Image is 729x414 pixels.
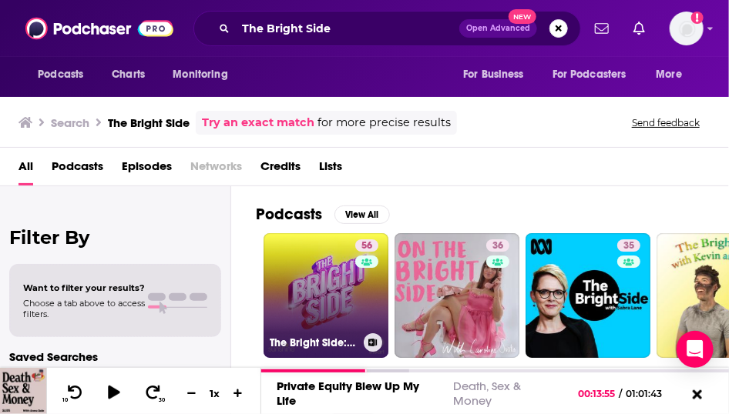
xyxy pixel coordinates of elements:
button: Open AdvancedNew [459,19,537,38]
span: Podcasts [38,64,83,85]
a: Death, Sex & Money [453,379,521,408]
a: Try an exact match [202,114,314,132]
a: Show notifications dropdown [627,15,651,42]
button: open menu [452,60,543,89]
input: Search podcasts, credits, & more... [236,16,459,41]
span: Choose a tab above to access filters. [23,298,145,319]
h3: The Bright Side [108,115,190,130]
h2: Filter By [9,226,221,249]
a: PodcastsView All [256,205,390,224]
a: Podcasts [52,154,103,185]
a: Private Equity Blew Up My Life [277,379,419,408]
img: Podchaser - Follow, Share and Rate Podcasts [25,14,173,43]
h3: Search [51,115,89,130]
span: More [657,64,683,85]
span: 30 [160,397,166,403]
a: 35 [526,233,650,358]
span: Logged in as csummie [670,12,704,45]
button: View All [334,205,390,224]
span: For Business [463,64,524,85]
span: Open Advanced [466,25,530,32]
button: Show profile menu [670,12,704,45]
div: Open Intercom Messenger [677,331,714,368]
span: 56 [361,239,372,254]
div: Search podcasts, credits, & more... [193,11,581,46]
span: For Podcasters [553,64,627,85]
a: Episodes [122,154,172,185]
span: Want to filter your results? [23,282,145,293]
span: Charts [112,64,145,85]
button: open menu [543,60,649,89]
a: 36 [486,239,509,252]
span: Networks [190,154,242,185]
a: Charts [102,60,154,89]
a: All [18,154,33,185]
span: 00:13:55 [579,388,620,399]
span: for more precise results [317,114,451,132]
img: User Profile [670,12,704,45]
button: open menu [646,60,702,89]
div: 1 x [202,387,228,399]
span: 01:01:43 [623,388,678,399]
button: open menu [162,60,247,89]
span: Monitoring [173,64,227,85]
button: 30 [139,384,169,403]
a: Show notifications dropdown [589,15,615,42]
a: Lists [319,154,342,185]
svg: Add a profile image [691,12,704,24]
a: 36 [395,233,519,358]
a: Credits [260,154,301,185]
span: 10 [62,397,68,403]
span: New [509,9,536,24]
p: Saved Searches [9,349,221,364]
button: open menu [27,60,103,89]
a: 56 [355,239,378,252]
span: 36 [492,239,503,254]
span: 35 [623,239,634,254]
a: 56The Bright Side: A Hello Sunshine Podcast [264,233,388,358]
button: Send feedback [627,116,704,129]
h2: Podcasts [256,205,322,224]
h3: The Bright Side: A Hello Sunshine Podcast [270,336,358,349]
span: / [620,388,623,399]
button: 10 [59,384,89,403]
a: 35 [617,239,640,252]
